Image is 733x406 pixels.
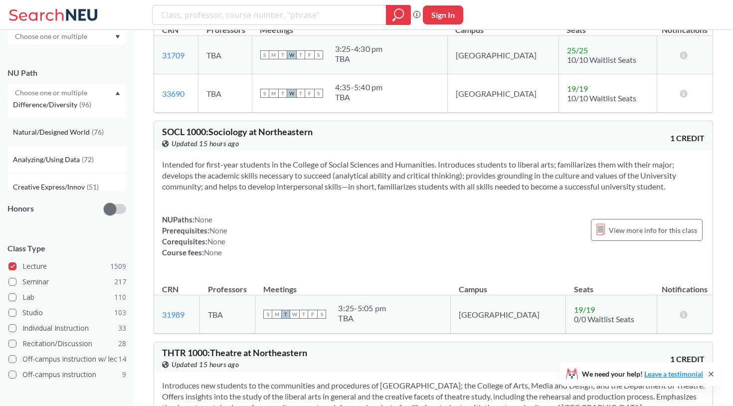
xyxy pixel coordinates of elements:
[567,55,636,64] span: 10/10 Waitlist Seats
[314,89,323,98] span: S
[198,36,252,74] td: TBA
[13,99,79,110] span: Difference/Diversity
[204,248,222,257] span: None
[305,89,314,98] span: F
[567,84,588,93] span: 19 / 19
[114,276,126,287] span: 217
[162,50,184,60] a: 31709
[162,24,179,35] div: CRN
[335,44,383,54] div: 3:25 - 4:30 pm
[260,89,269,98] span: S
[263,310,272,319] span: S
[582,371,703,378] span: We need your help!
[8,322,126,335] label: Individual Instruction
[162,347,307,358] span: THTR 1000 : Theatre at Northeastern
[335,82,383,92] div: 4:35 - 5:40 pm
[574,314,634,324] span: 0/0 Waitlist Seats
[115,91,120,95] svg: Dropdown arrow
[657,274,713,295] th: Notifications
[198,74,252,113] td: TBA
[162,159,705,192] section: Intended for first-year students in the College of Social Sciences and Humanities. Introduces stu...
[290,310,299,319] span: W
[305,50,314,59] span: F
[172,138,239,149] span: Updated 15 hours ago
[162,310,184,319] a: 31989
[272,310,281,319] span: M
[118,354,126,365] span: 14
[10,30,94,42] input: Choose one or multiple
[335,54,383,64] div: TBA
[335,92,383,102] div: TBA
[160,6,379,23] input: Class, professor, course number, "phrase"
[7,84,126,101] div: Dropdown arrowSocieties/Institutions(142)Writing Intensive(116)Interpreting Culture(100)Differenc...
[87,183,99,191] span: ( 51 )
[338,303,386,313] div: 3:25 - 5:05 pm
[118,323,126,334] span: 33
[110,261,126,272] span: 1509
[172,359,239,370] span: Updated 15 hours ago
[609,224,697,236] span: View more info for this class
[451,274,566,295] th: Campus
[194,215,212,224] span: None
[162,126,313,137] span: SOCL 1000 : Sociology at Northeastern
[92,128,104,136] span: ( 76 )
[8,306,126,319] label: Studio
[8,353,126,366] label: Off-campus instruction w/ lec
[115,35,120,39] svg: Dropdown arrow
[255,274,451,295] th: Meetings
[296,50,305,59] span: T
[278,50,287,59] span: T
[447,36,558,74] td: [GEOGRAPHIC_DATA]
[314,50,323,59] span: S
[670,133,705,144] span: 1 CREDIT
[567,93,636,103] span: 10/10 Waitlist Seats
[162,214,227,258] div: NUPaths: Prerequisites: Corequisites: Course fees:
[79,100,91,109] span: ( 96 )
[566,274,657,295] th: Seats
[10,87,94,99] input: Choose one or multiple
[8,260,126,273] label: Lecture
[8,337,126,350] label: Recitation/Discussion
[7,243,126,254] span: Class Type
[114,307,126,318] span: 103
[162,284,179,295] div: CRN
[8,291,126,304] label: Lab
[299,310,308,319] span: T
[317,310,326,319] span: S
[447,74,558,113] td: [GEOGRAPHIC_DATA]
[308,310,317,319] span: F
[574,305,595,314] span: 19 / 19
[200,274,255,295] th: Professors
[162,89,184,98] a: 33690
[386,5,411,25] div: magnifying glass
[7,28,126,45] div: Dropdown arrow
[423,5,463,24] button: Sign In
[287,50,296,59] span: W
[278,89,287,98] span: T
[296,89,305,98] span: T
[8,368,126,381] label: Off-campus instruction
[392,8,404,22] svg: magnifying glass
[644,370,703,378] a: Leave a testimonial
[269,50,278,59] span: M
[200,295,255,334] td: TBA
[567,45,588,55] span: 25 / 25
[122,369,126,380] span: 9
[281,310,290,319] span: T
[114,292,126,303] span: 110
[13,154,82,165] span: Analyzing/Using Data
[7,203,34,214] p: Honors
[287,89,296,98] span: W
[269,89,278,98] span: M
[8,275,126,288] label: Seminar
[260,50,269,59] span: S
[13,182,87,193] span: Creative Express/Innov
[13,127,92,138] span: Natural/Designed World
[207,237,225,246] span: None
[338,313,386,323] div: TBA
[7,67,126,78] div: NU Path
[82,155,94,164] span: ( 72 )
[118,338,126,349] span: 28
[209,226,227,235] span: None
[670,354,705,365] span: 1 CREDIT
